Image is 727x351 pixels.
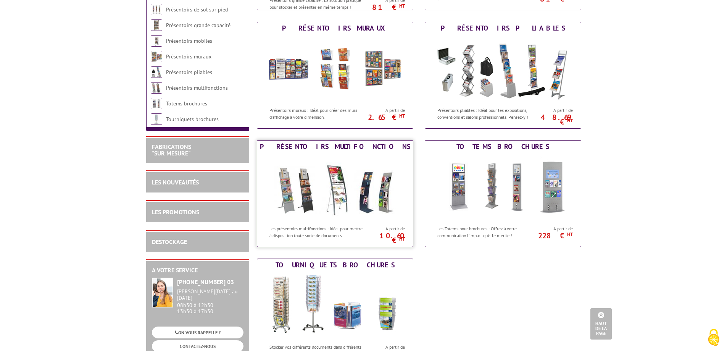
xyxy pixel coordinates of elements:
div: Présentoirs muraux [259,24,411,32]
img: Cookies (fenêtre modale) [704,328,723,347]
img: Totems brochures [432,153,574,222]
img: Présentoirs pliables [432,34,574,103]
a: Haut de la page [590,308,612,340]
img: Tourniquets brochures [264,271,406,340]
div: Tourniquets brochures [259,261,411,269]
a: ON VOUS RAPPELLE ? [152,327,243,338]
sup: HT [399,236,405,242]
a: LES NOUVEAUTÉS [152,178,199,186]
img: Présentoirs muraux [151,51,162,62]
p: Les présentoirs multifonctions : Idéal pour mettre à disposition toute sorte de documents [269,225,364,238]
a: FABRICATIONS"Sur Mesure" [152,143,191,157]
p: 228 € [530,233,573,238]
img: Présentoirs multifonctions [264,153,406,222]
a: Présentoirs pliables [166,69,212,76]
span: A partir de [366,344,405,350]
img: Présentoirs de sol sur pied [151,4,162,15]
img: Présentoirs multifonctions [151,82,162,94]
a: LES PROMOTIONS [152,208,199,216]
strong: [PHONE_NUMBER] 03 [177,278,234,286]
sup: HT [567,117,573,124]
span: A partir de [534,107,573,113]
a: Tourniquets brochures [166,116,219,123]
sup: HT [399,113,405,119]
a: Présentoirs muraux Présentoirs muraux Présentoirs muraux : Idéal pour créer des murs d'affichage ... [257,22,413,129]
img: Présentoirs grande capacité [151,19,162,31]
img: Présentoirs pliables [151,66,162,78]
sup: HT [399,3,405,9]
img: Présentoirs mobiles [151,35,162,47]
sup: HT [567,231,573,238]
span: A partir de [366,107,405,113]
img: Tourniquets brochures [151,113,162,125]
a: Totems brochures [166,100,207,107]
div: [PERSON_NAME][DATE] au [DATE] [177,288,243,301]
a: DESTOCKAGE [152,238,187,246]
p: Les Totems pour brochures : Offrez à votre communication l’impact qu’elle mérite ! [437,225,532,238]
a: Présentoirs mobiles [166,37,212,44]
h2: A votre service [152,267,243,274]
div: Présentoirs multifonctions [259,142,411,151]
p: Présentoirs pliables : Idéal pour les expositions, conventions et salons professionnels. Pensez-y ! [437,107,532,120]
a: Présentoirs de sol sur pied [166,6,228,13]
img: widget-service.jpg [152,278,173,307]
div: Présentoirs pliables [427,24,579,32]
span: A partir de [534,226,573,232]
a: Présentoirs multifonctions [166,84,228,91]
span: A partir de [366,226,405,232]
p: 81 € [362,5,405,10]
p: 10.60 € [362,233,405,243]
p: 2.65 € [362,115,405,120]
button: Cookies (fenêtre modale) [700,325,727,351]
a: Présentoirs pliables Présentoirs pliables Présentoirs pliables : Idéal pour les expositions, conv... [425,22,581,129]
a: Présentoirs muraux [166,53,211,60]
div: 08h30 à 12h30 13h30 à 17h30 [177,288,243,315]
a: Totems brochures Totems brochures Les Totems pour brochures : Offrez à votre communication l’impa... [425,140,581,247]
img: Présentoirs muraux [264,34,406,103]
a: Présentoirs grande capacité [166,22,231,29]
a: Présentoirs multifonctions Présentoirs multifonctions Les présentoirs multifonctions : Idéal pour... [257,140,413,247]
p: Présentoirs muraux : Idéal pour créer des murs d'affichage à votre dimension. [269,107,364,120]
p: 48.69 € [530,115,573,124]
div: Totems brochures [427,142,579,151]
img: Totems brochures [151,98,162,109]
